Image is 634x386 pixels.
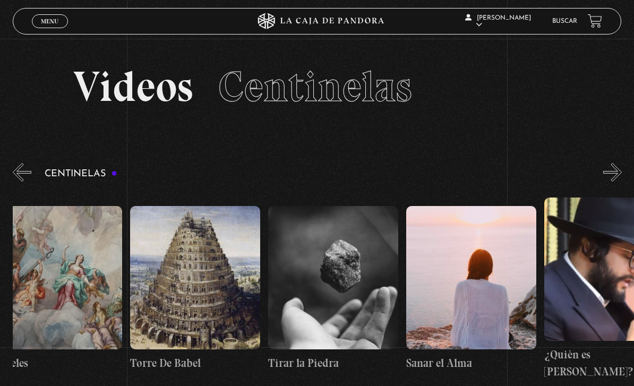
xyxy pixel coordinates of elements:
[13,163,31,182] button: Previous
[41,18,58,24] span: Menu
[218,61,412,112] span: Centinelas
[552,18,577,24] a: Buscar
[130,355,260,372] h4: Torre De Babel
[268,355,398,372] h4: Tirar la Piedra
[588,14,602,28] a: View your shopping cart
[37,27,62,34] span: Cerrar
[45,169,117,179] h3: Centinelas
[465,15,531,28] span: [PERSON_NAME]
[406,355,536,372] h4: Sanar el Alma
[73,65,560,108] h2: Videos
[603,163,622,182] button: Next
